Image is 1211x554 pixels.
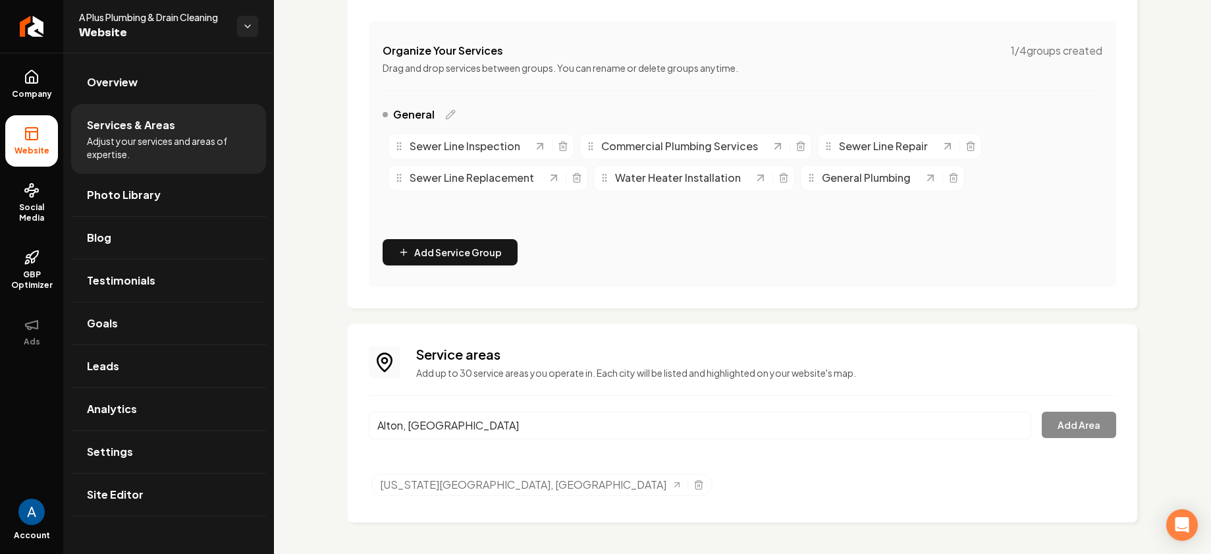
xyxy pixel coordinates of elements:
img: Rebolt Logo [20,16,44,37]
span: Sewer Line Repair [839,138,928,154]
span: Company [7,89,57,99]
span: General Plumbing [822,170,911,186]
span: Services & Areas [87,117,175,133]
span: Testimonials [87,273,155,289]
span: Settings [87,444,133,460]
span: Analytics [87,401,137,417]
span: Commercial Plumbing Services [601,138,758,154]
a: Blog [71,217,266,259]
span: Social Media [5,202,58,223]
p: Add up to 30 service areas you operate in. Each city will be listed and highlighted on your websi... [416,366,1116,379]
div: Sewer Line Inspection [394,138,533,154]
h4: Organize Your Services [383,43,503,59]
h3: Service areas [416,345,1116,364]
div: Open Intercom Messenger [1166,509,1198,541]
button: Ads [5,306,58,358]
span: Leads [87,358,119,374]
input: Search for a city, county, or neighborhood... [369,412,1031,439]
span: GBP Optimizer [5,269,58,291]
span: Website [79,24,227,42]
div: General Plumbing [806,170,924,186]
a: [US_STATE][GEOGRAPHIC_DATA], [GEOGRAPHIC_DATA] [380,477,682,493]
span: [US_STATE][GEOGRAPHIC_DATA], [GEOGRAPHIC_DATA] [380,477,666,493]
ul: Selected tags [371,474,1116,501]
a: Social Media [5,172,58,234]
span: Overview [87,74,138,90]
button: Open user button [18,499,45,525]
a: Testimonials [71,260,266,302]
span: Sewer Line Inspection [410,138,520,154]
img: Andrew Magana [18,499,45,525]
span: A Plus Plumbing & Drain Cleaning [79,11,227,24]
a: Photo Library [71,174,266,216]
span: Ads [18,337,45,347]
span: Website [9,146,55,156]
a: Goals [71,302,266,345]
span: Blog [87,230,111,246]
span: Goals [87,316,118,331]
span: Account [14,530,50,541]
div: Water Heater Installation [599,170,754,186]
button: Add Service Group [383,239,518,265]
a: GBP Optimizer [5,239,58,301]
div: Sewer Line Repair [823,138,941,154]
a: Leads [71,345,266,387]
a: Analytics [71,388,266,430]
span: Site Editor [87,487,144,503]
span: Sewer Line Replacement [410,170,534,186]
a: Site Editor [71,474,266,516]
span: General [393,107,435,123]
a: Settings [71,431,266,473]
span: Photo Library [87,187,161,203]
a: Overview [71,61,266,103]
span: 1 / 4 groups created [1011,43,1102,59]
p: Drag and drop services between groups. You can rename or delete groups anytime. [383,61,1102,74]
span: Adjust your services and areas of expertise. [87,134,250,161]
a: Company [5,59,58,110]
span: Water Heater Installation [615,170,741,186]
div: Commercial Plumbing Services [585,138,771,154]
div: Sewer Line Replacement [394,170,547,186]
